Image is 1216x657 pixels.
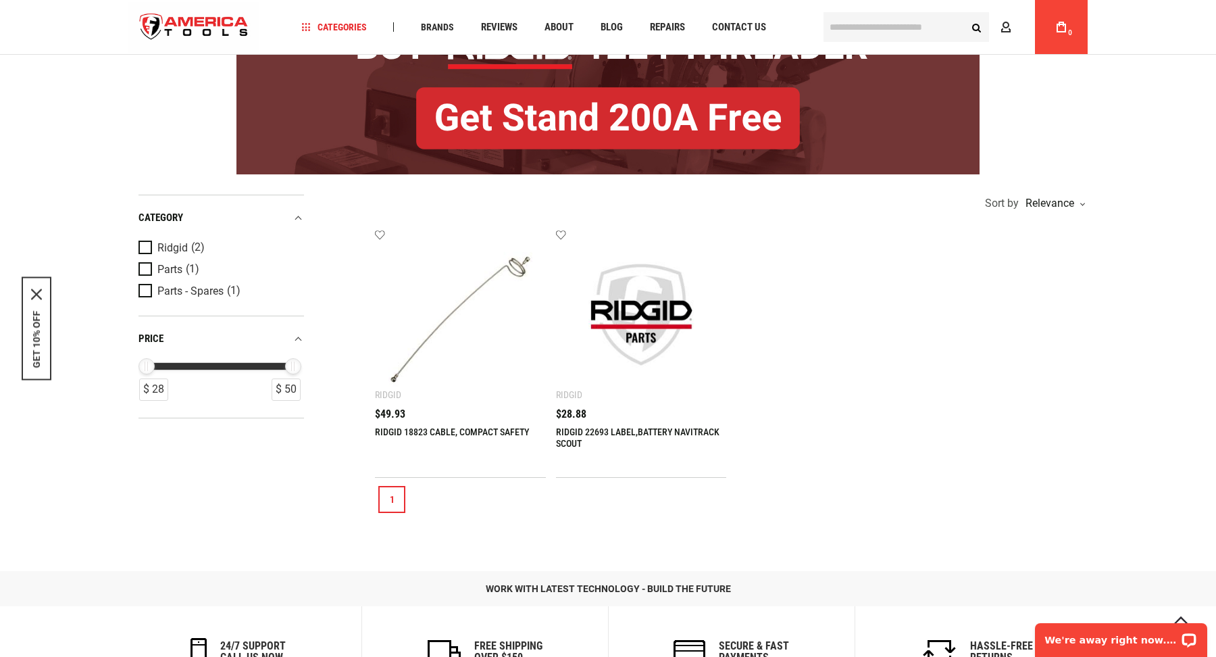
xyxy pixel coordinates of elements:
span: (2) [191,242,205,253]
a: RIDGID 22693 LABEL,BATTERY NAVITRACK SCOUT [556,427,719,449]
button: Close [31,289,42,300]
span: $49.93 [375,409,405,420]
span: (1) [227,285,240,297]
img: America Tools [128,2,259,53]
span: Blog [601,22,623,32]
div: Ridgid [375,389,401,400]
a: Reviews [475,18,524,36]
a: Repairs [644,18,691,36]
a: Parts - Spares (1) [138,284,301,299]
span: 0 [1068,29,1072,36]
span: Categories [302,22,367,32]
iframe: LiveChat chat widget [1026,614,1216,657]
div: Ridgid [556,389,582,400]
img: RIDGID 22693 LABEL,BATTERY NAVITRACK SCOUT [569,243,713,387]
span: Ridgid [157,242,188,254]
a: Brands [415,18,460,36]
span: Parts - Spares [157,285,224,297]
a: Blog [594,18,629,36]
div: $ 50 [272,379,301,401]
svg: close icon [31,289,42,300]
img: RIDGID 18823 CABLE, COMPACT SAFETY [388,243,532,387]
button: GET 10% OFF [31,311,42,368]
span: Reviews [481,22,517,32]
a: Categories [296,18,373,36]
span: Brands [421,22,454,32]
a: Contact Us [706,18,772,36]
a: RIDGID 18823 CABLE, COMPACT SAFETY [375,427,529,437]
a: About [538,18,580,36]
span: Contact Us [712,22,766,32]
span: Sort by [985,198,1019,209]
span: (1) [186,264,199,275]
button: Search [963,14,989,40]
a: Ridgid (2) [138,241,301,255]
div: Relevance [1022,198,1084,209]
div: category [138,209,304,227]
span: $28.88 [556,409,586,420]
a: 1 [378,486,405,513]
div: $ 28 [139,379,168,401]
span: About [544,22,574,32]
a: Parts (1) [138,262,301,277]
span: Repairs [650,22,685,32]
div: Product Filters [138,195,304,418]
div: price [138,330,304,348]
a: store logo [128,2,259,53]
span: Parts [157,264,182,276]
